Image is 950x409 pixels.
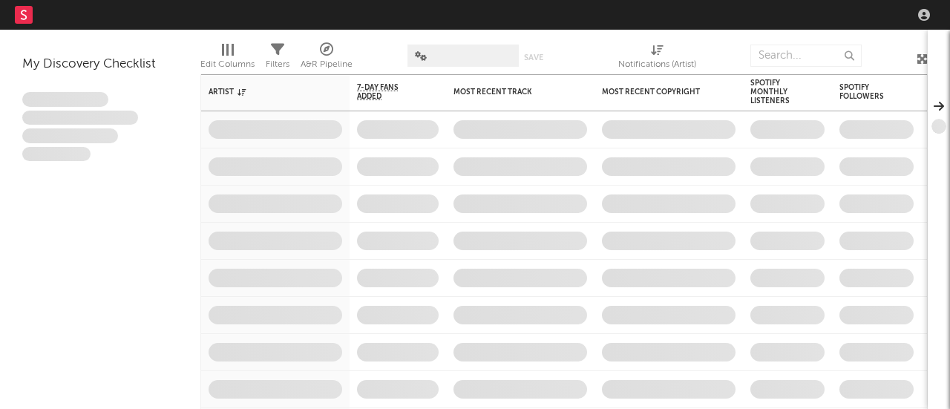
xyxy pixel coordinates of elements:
[266,37,289,80] div: Filters
[22,111,138,125] span: Integer aliquet in purus et
[602,88,713,96] div: Most Recent Copyright
[453,88,565,96] div: Most Recent Track
[209,88,320,96] div: Artist
[839,83,891,101] div: Spotify Followers
[200,56,255,73] div: Edit Columns
[22,147,91,162] span: Aliquam viverra
[618,37,696,80] div: Notifications (Artist)
[750,45,862,67] input: Search...
[750,79,802,105] div: Spotify Monthly Listeners
[301,37,353,80] div: A&R Pipeline
[618,56,696,73] div: Notifications (Artist)
[22,128,118,143] span: Praesent ac interdum
[200,37,255,80] div: Edit Columns
[524,53,543,62] button: Save
[22,92,108,107] span: Lorem ipsum dolor
[301,56,353,73] div: A&R Pipeline
[357,83,416,101] span: 7-Day Fans Added
[22,56,178,73] div: My Discovery Checklist
[266,56,289,73] div: Filters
